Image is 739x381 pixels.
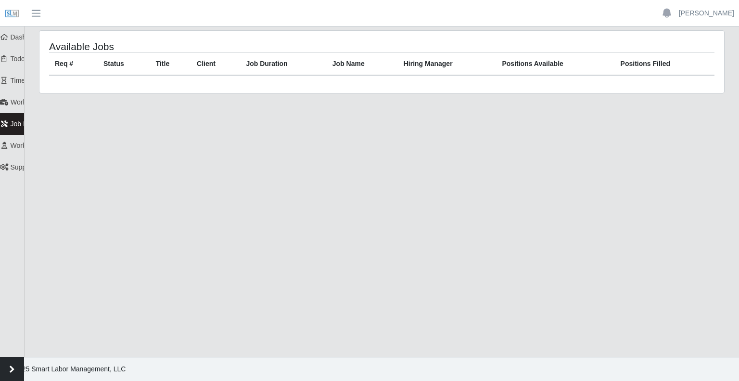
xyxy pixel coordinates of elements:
[8,365,126,373] span: © 2025 Smart Labor Management, LLC
[11,120,52,128] span: Job Requests
[11,98,68,106] span: Worker Timesheets
[327,53,398,76] th: Job Name
[496,53,614,76] th: Positions Available
[11,163,62,171] span: Supplier Settings
[49,40,318,53] h4: Available Jobs
[11,77,45,84] span: Timesheets
[11,33,44,41] span: Dashboard
[398,53,497,76] th: Hiring Manager
[98,53,150,76] th: Status
[615,53,714,76] th: Positions Filled
[191,53,240,76] th: Client
[150,53,191,76] th: Title
[679,8,734,18] a: [PERSON_NAME]
[49,53,98,76] th: Req #
[11,142,36,149] span: Workers
[11,55,25,63] span: Todo
[240,53,326,76] th: Job Duration
[5,6,19,21] img: SLM Logo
